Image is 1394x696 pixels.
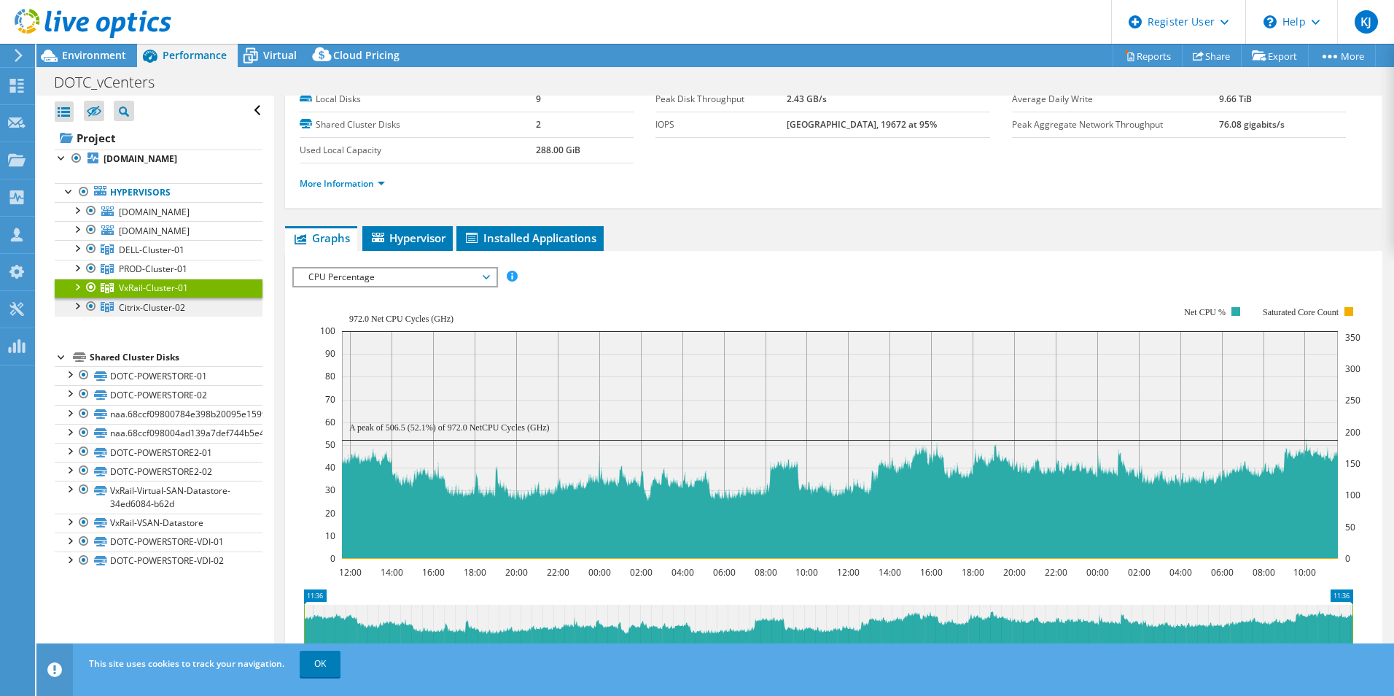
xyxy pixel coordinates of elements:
text: 0 [1345,552,1350,565]
span: [DOMAIN_NAME] [119,225,190,237]
text: 200 [1345,426,1360,438]
label: Used Local Capacity [300,143,537,158]
text: 10:00 [1293,566,1315,579]
text: 12:00 [338,566,361,579]
a: PROD-Cluster-01 [55,260,262,279]
text: 20 [325,507,335,519]
a: VxRail-VSAN-Datastore [55,514,262,533]
a: DOTC-POWERSTORE-02 [55,385,262,404]
a: DOTC-POWERSTORE2-01 [55,443,262,462]
text: Saturated Core Count [1263,307,1339,317]
text: 22:00 [1044,566,1067,579]
text: 0 [330,552,335,565]
text: Net CPU % [1184,307,1226,317]
text: 60 [325,416,335,428]
label: Local Disks [300,92,537,107]
svg: \n [1263,15,1277,28]
span: Virtual [263,48,297,62]
text: 04:00 [671,566,693,579]
text: 22:00 [546,566,569,579]
text: 100 [320,325,335,337]
span: VxRail-Cluster-01 [119,282,188,294]
text: 90 [325,347,335,360]
span: CPU Percentage [301,268,488,286]
text: 08:00 [754,566,776,579]
a: Citrix-Cluster-02 [55,298,262,317]
a: DOTC-POWERSTORE-01 [55,366,262,385]
text: 150 [1345,457,1360,470]
text: 100 [1345,489,1360,501]
span: DELL-Cluster-01 [119,244,184,256]
text: 02:00 [1127,566,1150,579]
a: naa.68ccf098004ad139a7def744b5e448b7 [55,424,262,443]
text: 350 [1345,331,1360,344]
text: 20:00 [505,566,527,579]
a: Export [1241,45,1309,67]
span: PROD-Cluster-01 [119,263,187,275]
div: Shared Cluster Disks [90,349,262,366]
text: 00:00 [1086,566,1108,579]
text: 00:00 [588,566,610,579]
a: DELL-Cluster-01 [55,240,262,259]
text: 70 [325,393,335,406]
label: Peak Aggregate Network Throughput [1012,117,1219,132]
a: OK [300,651,340,677]
text: 06:00 [1210,566,1233,579]
span: This site uses cookies to track your navigation. [89,657,284,670]
span: Environment [62,48,126,62]
text: 12:00 [836,566,859,579]
label: Shared Cluster Disks [300,117,537,132]
a: More Information [300,177,385,190]
label: IOPS [655,117,787,132]
text: A peak of 506.5 (52.1%) of 972.0 NetCPU Cycles (GHz) [349,422,550,433]
span: [DOMAIN_NAME] [119,206,190,218]
b: 76.08 gigabits/s [1219,118,1285,131]
text: 80 [325,370,335,382]
text: 08:00 [1252,566,1274,579]
a: DOTC-POWERSTORE-VDI-02 [55,552,262,571]
a: [DOMAIN_NAME] [55,202,262,221]
span: Hypervisor [370,231,445,245]
text: 300 [1345,363,1360,375]
a: Reports [1113,45,1183,67]
label: Average Daily Write [1012,92,1219,107]
b: 2 [536,118,541,131]
text: 04:00 [1169,566,1191,579]
span: Performance [163,48,227,62]
span: Cloud Pricing [333,48,400,62]
text: 14:00 [380,566,402,579]
text: 10 [325,530,335,542]
a: Hypervisors [55,183,262,202]
h1: DOTC_vCenters [47,74,177,90]
span: Citrix-Cluster-02 [119,301,185,314]
text: 06:00 [712,566,735,579]
text: 20:00 [1002,566,1025,579]
a: DOTC-POWERSTORE-VDI-01 [55,533,262,552]
a: [DOMAIN_NAME] [55,221,262,240]
a: Project [55,126,262,150]
span: Installed Applications [464,231,596,245]
a: naa.68ccf09800784e398b20095e1599fc89 [55,405,262,424]
a: More [1308,45,1376,67]
text: 30 [325,484,335,496]
span: KJ [1355,10,1378,34]
span: Graphs [292,231,350,245]
text: 972.0 Net CPU Cycles (GHz) [349,314,453,324]
text: 16:00 [421,566,444,579]
a: VxRail-Virtual-SAN-Datastore-34ed6084-b62d [55,481,262,513]
b: 9 [536,93,541,105]
b: [DOMAIN_NAME] [104,152,177,165]
a: VxRail-Cluster-01 [55,279,262,298]
text: 40 [325,461,335,473]
b: 2.43 GB/s [787,93,827,105]
text: 250 [1345,394,1360,406]
a: [DOMAIN_NAME] [55,150,262,169]
text: 10:00 [795,566,817,579]
text: 50 [1345,521,1355,533]
text: 50 [325,438,335,451]
text: 16:00 [919,566,942,579]
a: Share [1182,45,1242,67]
b: 288.00 GiB [536,144,580,156]
text: 18:00 [463,566,486,579]
b: [GEOGRAPHIC_DATA], 19672 at 95% [787,118,937,131]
